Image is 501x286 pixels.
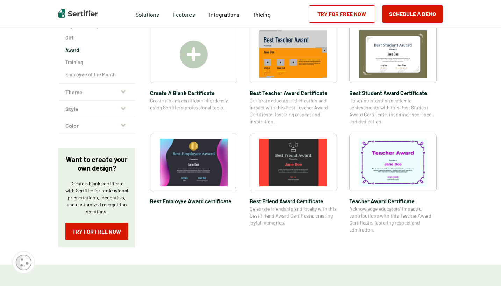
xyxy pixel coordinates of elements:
span: Pricing [253,11,271,18]
a: Award [65,47,128,54]
a: Best Employee Award certificate​Best Employee Award certificate​ [150,134,237,233]
a: Best Friend Award Certificate​Best Friend Award Certificate​Celebrate friendship and loyalty with... [250,134,337,233]
a: Pricing [253,9,271,18]
iframe: Chat Widget [466,252,501,286]
span: Best Employee Award certificate​ [150,197,237,205]
a: Gift [65,35,128,42]
span: Solutions [136,9,159,18]
span: Features [173,9,195,18]
span: Best Student Award Certificate​ [349,88,437,97]
span: Integrations [209,11,239,18]
p: Create a blank certificate with Sertifier for professional presentations, credentials, and custom... [65,180,128,215]
span: Create a blank certificate effortlessly using Sertifier’s professional tools. [150,97,237,111]
span: Celebrate educators’ dedication and impact with this Best Teacher Award Certificate, fostering re... [250,97,337,125]
span: Best Friend Award Certificate​ [250,197,337,205]
img: Sertifier | Digital Credentialing Platform [58,9,98,18]
span: Teacher Award Certificate [349,197,437,205]
span: Create A Blank Certificate [150,88,237,97]
span: Celebrate friendship and loyalty with this Best Friend Award Certificate, creating joyful memories. [250,205,337,226]
a: Teacher Award CertificateTeacher Award CertificateAcknowledge educators’ impactful contributions ... [349,134,437,233]
button: Schedule a Demo [382,5,443,23]
a: Training [65,59,128,66]
button: Color [58,117,135,134]
a: Best Student Award Certificate​Best Student Award Certificate​Honor outstanding academic achievem... [349,25,437,125]
img: Best Friend Award Certificate​ [259,139,327,186]
img: Teacher Award Certificate [359,139,427,186]
span: Honor outstanding academic achievements with this Best Student Award Certificate, inspiring excel... [349,97,437,125]
img: Cookie Popup Icon [16,255,31,270]
img: Create A Blank Certificate [180,41,208,68]
img: Best Student Award Certificate​ [359,30,427,78]
img: Best Teacher Award Certificate​ [259,30,327,78]
img: Best Employee Award certificate​ [160,139,228,186]
a: Integrations [209,9,239,18]
button: Style [58,101,135,117]
p: Want to create your own design? [65,155,128,173]
a: Employee of the Month [65,71,128,78]
button: Theme [58,84,135,101]
a: Try for Free Now [65,223,128,240]
span: Best Teacher Award Certificate​ [250,88,337,97]
span: Acknowledge educators’ impactful contributions with this Teacher Award Certificate, fostering res... [349,205,437,233]
a: Try for Free Now [309,5,375,23]
a: Best Teacher Award Certificate​Best Teacher Award Certificate​Celebrate educators’ dedication and... [250,25,337,125]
